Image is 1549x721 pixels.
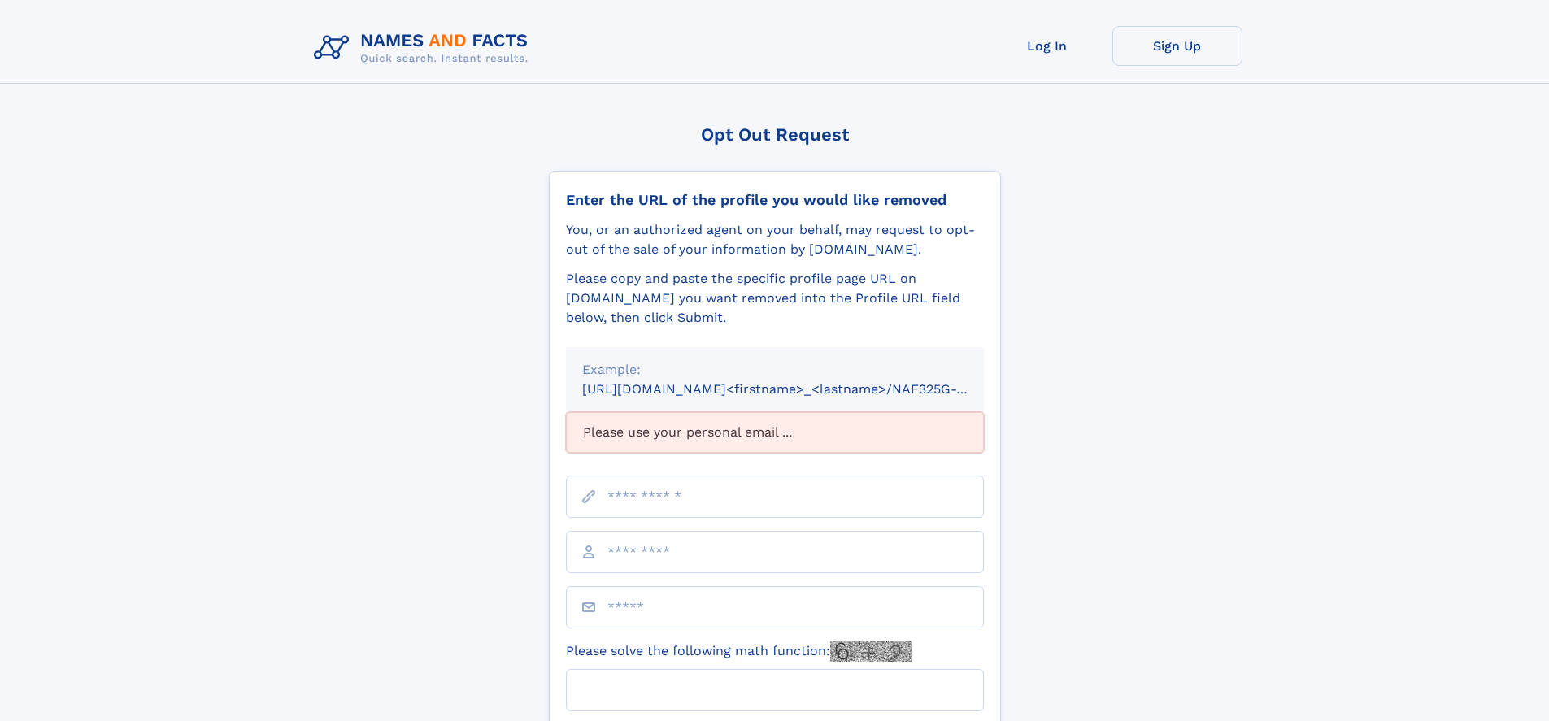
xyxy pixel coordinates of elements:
div: Please copy and paste the specific profile page URL on [DOMAIN_NAME] you want removed into the Pr... [566,269,984,328]
small: [URL][DOMAIN_NAME]<firstname>_<lastname>/NAF325G-xxxxxxxx [582,381,1015,397]
a: Log In [982,26,1112,66]
div: Please use your personal email ... [566,412,984,453]
div: You, or an authorized agent on your behalf, may request to opt-out of the sale of your informatio... [566,220,984,259]
label: Please solve the following math function: [566,641,912,662]
img: Logo Names and Facts [307,26,542,70]
div: Enter the URL of the profile you would like removed [566,191,984,209]
a: Sign Up [1112,26,1242,66]
div: Example: [582,360,968,380]
div: Opt Out Request [549,124,1001,145]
